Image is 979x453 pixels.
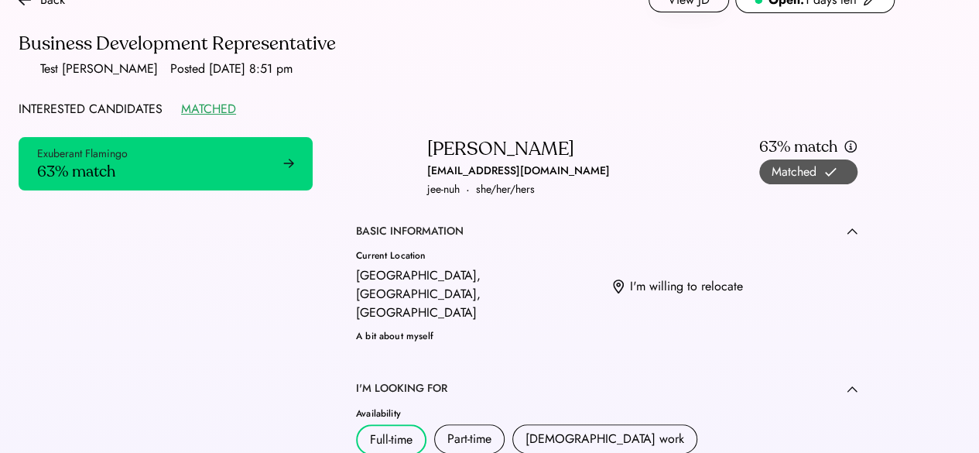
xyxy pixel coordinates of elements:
[37,162,115,181] div: 63% match
[847,228,857,235] img: caret-up.svg
[370,431,412,449] div: Full-time
[476,180,535,199] div: she/her/hers
[356,381,447,396] div: I'M LOOKING FOR
[356,137,418,198] img: yH5BAEAAAAALAAAAAABAAEAAAIBRAA7
[427,180,460,199] div: jee-nuh
[847,386,857,393] img: caret-up.svg
[759,137,837,156] div: 63% match
[356,251,601,260] div: Current Location
[525,430,684,448] div: [DEMOGRAPHIC_DATA] work
[356,224,464,239] div: BASIC INFORMATION
[170,60,293,78] div: Posted [DATE] 8:51 pm
[356,409,857,418] div: Availability
[37,146,128,162] div: Exuberant Flamingo
[356,331,857,341] div: A bit about myself
[772,163,816,181] div: Matched
[844,139,857,154] img: info.svg
[613,280,624,295] img: location.svg
[181,100,236,118] div: MATCHED
[19,61,34,77] img: yH5BAEAAAAALAAAAAABAAEAAAIBRAA7
[356,266,601,322] div: [GEOGRAPHIC_DATA], [GEOGRAPHIC_DATA], [GEOGRAPHIC_DATA]
[427,137,574,162] div: [PERSON_NAME]
[19,32,895,57] div: Business Development Representative
[283,158,294,169] img: arrow-right-black.svg
[466,180,470,199] div: ·
[19,100,163,118] div: INTERESTED CANDIDATES
[40,60,158,78] div: Test [PERSON_NAME]
[427,162,610,180] div: [EMAIL_ADDRESS][DOMAIN_NAME]
[630,277,743,296] div: I'm willing to relocate
[447,430,491,448] div: Part-time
